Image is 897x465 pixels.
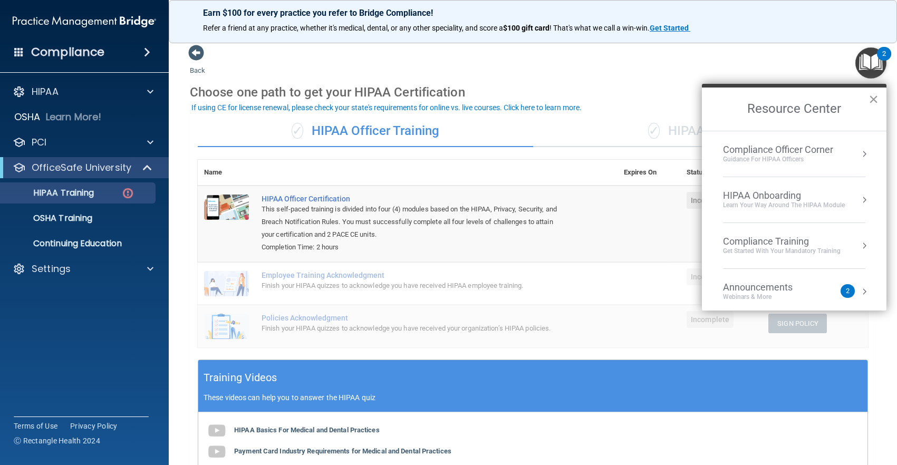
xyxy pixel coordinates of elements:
h5: Training Videos [204,369,277,387]
img: gray_youtube_icon.38fcd6cc.png [206,441,227,462]
a: Get Started [650,24,690,32]
span: ✓ [292,123,303,139]
div: Guidance for HIPAA Officers [723,155,833,164]
p: OSHA Training [7,213,92,224]
div: Finish your HIPAA quizzes to acknowledge you have received your organization’s HIPAA policies. [262,322,565,335]
button: Close [869,91,879,108]
p: PCI [32,136,46,149]
img: danger-circle.6113f641.png [121,187,134,200]
div: HIPAA Onboarding [723,190,845,201]
div: Get Started with your mandatory training [723,247,841,256]
strong: Get Started [650,24,689,32]
b: HIPAA Basics For Medical and Dental Practices [234,426,380,434]
div: This self-paced training is divided into four (4) modules based on the HIPAA, Privacy, Security, ... [262,203,565,241]
h2: Resource Center [702,88,886,131]
span: Incomplete [687,311,734,328]
th: Expires On [618,160,680,186]
p: Earn $100 for every practice you refer to Bridge Compliance! [203,8,863,18]
div: HIPAA Quizzes [533,115,869,147]
a: OfficeSafe University [13,161,153,174]
a: Terms of Use [14,421,57,431]
img: PMB logo [13,11,156,32]
span: Incomplete [687,192,734,209]
span: ! That's what we call a win-win. [549,24,650,32]
b: Payment Card Industry Requirements for Medical and Dental Practices [234,447,451,455]
div: Resource Center [702,84,886,311]
div: Announcements [723,282,814,293]
img: gray_youtube_icon.38fcd6cc.png [206,420,227,441]
strong: $100 gift card [503,24,549,32]
div: Compliance Officer Corner [723,144,833,156]
div: Compliance Training [723,236,841,247]
p: OfficeSafe University [32,161,131,174]
span: Incomplete [687,268,734,285]
th: Name [198,160,255,186]
a: HIPAA Officer Certification [262,195,565,203]
div: Completion Time: 2 hours [262,241,565,254]
th: Status [680,160,762,186]
a: Privacy Policy [70,421,118,431]
span: ✓ [648,123,660,139]
a: HIPAA [13,85,153,98]
button: Open Resource Center, 2 new notifications [855,47,886,79]
p: HIPAA [32,85,59,98]
p: Settings [32,263,71,275]
div: Choose one path to get your HIPAA Certification [190,77,876,108]
span: Refer a friend at any practice, whether it's medical, dental, or any other speciality, and score a [203,24,503,32]
div: Learn Your Way around the HIPAA module [723,201,845,210]
p: OSHA [14,111,41,123]
div: Webinars & More [723,293,814,302]
button: Sign Policy [768,314,827,333]
a: Settings [13,263,153,275]
div: 2 [882,54,886,67]
button: If using CE for license renewal, please check your state's requirements for online vs. live cours... [190,102,583,113]
div: Policies Acknowledgment [262,314,565,322]
div: If using CE for license renewal, please check your state's requirements for online vs. live cours... [191,104,582,111]
p: These videos can help you to answer the HIPAA quiz [204,393,862,402]
span: Ⓒ Rectangle Health 2024 [14,435,100,446]
p: HIPAA Training [7,188,94,198]
div: Finish your HIPAA quizzes to acknowledge you have received HIPAA employee training. [262,279,565,292]
a: Back [190,54,205,74]
div: Employee Training Acknowledgment [262,271,565,279]
p: Learn More! [46,111,102,123]
h4: Compliance [31,45,104,60]
a: PCI [13,136,153,149]
div: HIPAA Officer Training [198,115,533,147]
p: Continuing Education [7,238,151,249]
